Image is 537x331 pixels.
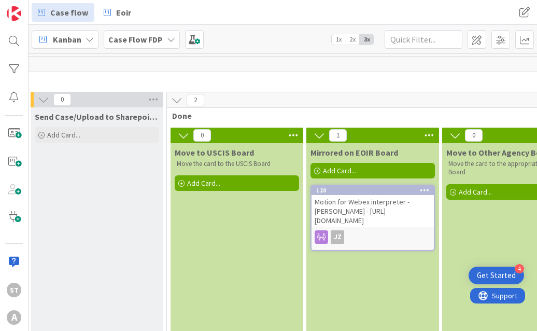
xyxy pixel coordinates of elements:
span: Add Card... [323,166,356,175]
span: 2x [346,34,360,45]
span: Mirrored on EOIR Board [310,147,398,158]
span: 0 [193,129,211,142]
span: 1x [332,34,346,45]
span: 1 [329,129,347,142]
span: Case flow [50,6,88,19]
span: Add Card... [187,178,220,188]
div: Get Started [477,270,516,281]
p: Move the card to the USCIS Board [177,160,297,168]
div: 120Motion for Webex interpreter - [PERSON_NAME] - [URL][DOMAIN_NAME] [312,186,434,227]
span: Support [22,2,47,14]
div: A [7,310,21,325]
div: Open Get Started checklist, remaining modules: 4 [469,267,524,284]
div: 120 [312,186,434,195]
b: Case Flow FDP [108,34,163,45]
span: Kanban [53,33,81,46]
a: Case flow [32,3,94,22]
span: 0 [53,93,71,106]
div: 120 [316,187,434,194]
span: Add Card... [47,130,80,140]
div: Motion for Webex interpreter - [PERSON_NAME] - [URL][DOMAIN_NAME] [312,195,434,227]
span: Add Card... [459,187,492,197]
span: 2 [187,94,204,106]
span: 0 [465,129,483,142]
div: 4 [515,264,524,273]
a: Eoir [97,3,137,22]
div: ST [7,283,21,297]
span: Eoir [116,6,131,19]
div: JZ [331,230,344,244]
span: 3x [360,34,374,45]
span: Send Case/Upload to Sharepoint Final/LS [35,112,159,122]
div: JZ [312,230,434,244]
span: Move to USCIS Board [175,147,254,158]
img: Visit kanbanzone.com [7,6,21,21]
input: Quick Filter... [385,30,462,49]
